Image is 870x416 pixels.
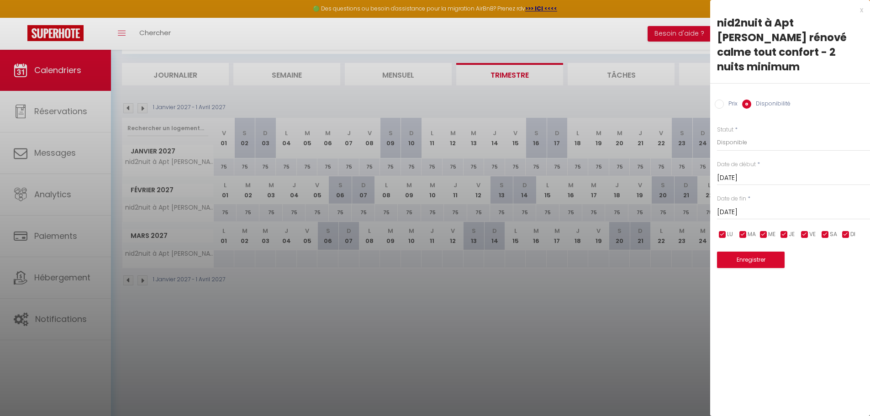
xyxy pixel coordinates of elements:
label: Disponibilité [751,100,791,110]
label: Prix [724,100,738,110]
label: Date de fin [717,195,746,203]
div: nid2nuit à Apt [PERSON_NAME] rénové calme tout confort - 2 nuits minimum [717,16,863,74]
span: SA [830,230,837,239]
label: Statut [717,126,733,134]
span: MA [748,230,756,239]
span: JE [789,230,795,239]
span: DI [850,230,855,239]
div: x [710,5,863,16]
span: ME [768,230,775,239]
span: VE [809,230,816,239]
label: Date de début [717,160,756,169]
span: LU [727,230,733,239]
button: Enregistrer [717,252,785,268]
